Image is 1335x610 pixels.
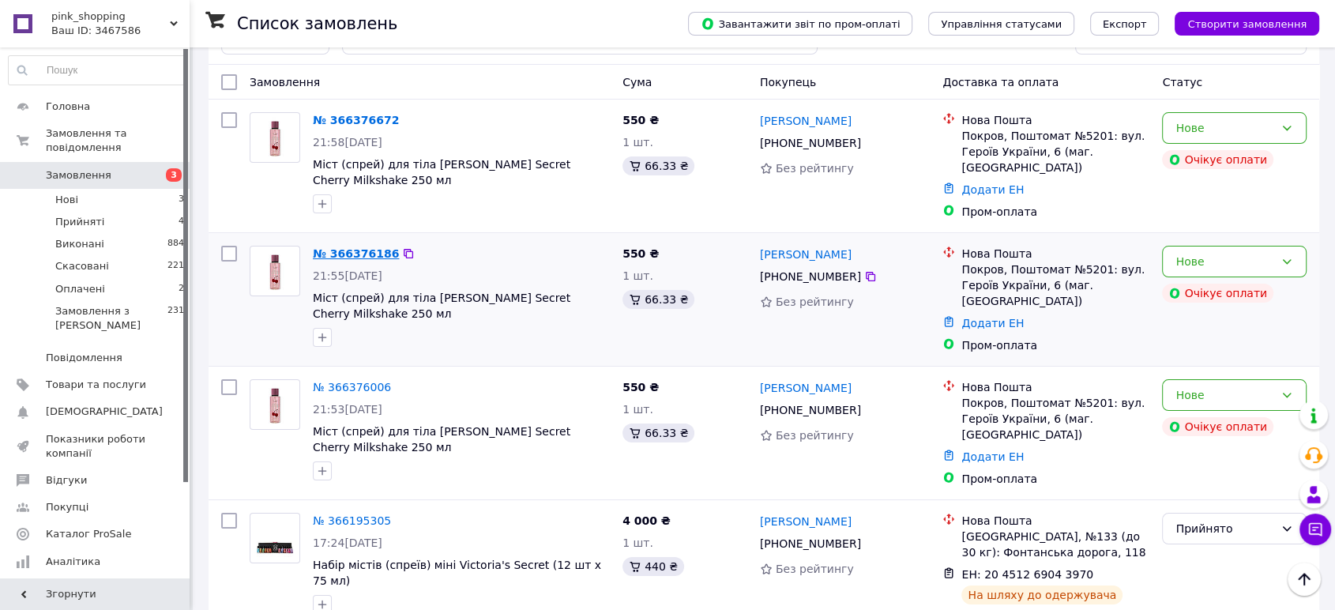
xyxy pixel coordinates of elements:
span: Управління статусами [941,18,1062,30]
span: 550 ₴ [622,247,659,260]
span: 21:55[DATE] [313,269,382,282]
div: Пром-оплата [961,337,1149,353]
span: Без рейтингу [776,296,854,308]
span: 221 [167,259,184,273]
img: Фото товару [257,514,294,563]
span: Замовлення [250,76,320,88]
button: Управління статусами [928,12,1074,36]
span: Каталог ProSale [46,527,131,541]
div: Пром-оплата [961,471,1149,487]
input: Пошук [9,56,185,85]
a: Міст (спрей) для тіла [PERSON_NAME] Secret Cherry Milkshake 250 мл [313,292,570,320]
div: Пром-оплата [961,204,1149,220]
div: Очікує оплати [1162,417,1273,436]
span: 4 000 ₴ [622,514,671,527]
span: Експорт [1103,18,1147,30]
span: Доставка та оплата [942,76,1059,88]
a: № 366376186 [313,247,399,260]
a: № 366376672 [313,114,399,126]
span: Створити замовлення [1187,18,1307,30]
span: 2 [179,282,184,296]
div: Нова Пошта [961,513,1149,529]
span: pink_shopping [51,9,170,24]
a: Міст (спрей) для тіла [PERSON_NAME] Secret Cherry Milkshake 250 мл [313,425,570,454]
div: Нова Пошта [961,379,1149,395]
button: Експорт [1090,12,1160,36]
span: 1 шт. [622,537,653,549]
span: Замовлення [46,168,111,183]
span: Покупці [46,500,88,514]
img: Фото товару [257,380,294,429]
span: 550 ₴ [622,114,659,126]
div: Нове [1175,253,1274,270]
span: Повідомлення [46,351,122,365]
span: [PHONE_NUMBER] [760,137,861,149]
span: ЕН: 20 4512 6904 3970 [961,568,1093,581]
a: [PERSON_NAME] [760,380,852,396]
span: Покупець [760,76,816,88]
h1: Список замовлень [237,14,397,33]
div: 66.33 ₴ [622,156,694,175]
span: 1 шт. [622,136,653,149]
span: Аналітика [46,555,100,569]
span: 231 [167,304,184,333]
div: 66.33 ₴ [622,424,694,442]
div: Нова Пошта [961,246,1149,262]
span: 3 [179,193,184,207]
div: Прийнято [1175,520,1274,537]
a: № 366195305 [313,514,391,527]
div: 66.33 ₴ [622,290,694,309]
div: На шляху до одержувача [961,586,1123,604]
button: Створити замовлення [1175,12,1319,36]
span: 884 [167,237,184,251]
div: Покров, Поштомат №5201: вул. Героїв України, 6 (маг. [GEOGRAPHIC_DATA]) [961,128,1149,175]
div: Покров, Поштомат №5201: вул. Героїв України, 6 (маг. [GEOGRAPHIC_DATA]) [961,395,1149,442]
span: 550 ₴ [622,381,659,393]
span: 4 [179,215,184,229]
a: Набір містів (спреїв) міні Victoria's Secret (12 шт х 75 мл) [313,559,601,587]
span: Замовлення з [PERSON_NAME] [55,304,167,333]
div: Нове [1175,386,1274,404]
div: Покров, Поштомат №5201: вул. Героїв України, 6 (маг. [GEOGRAPHIC_DATA]) [961,262,1149,309]
span: Замовлення та повідомлення [46,126,190,155]
div: Нове [1175,119,1274,137]
div: Ваш ID: 3467586 [51,24,190,38]
span: Нові [55,193,78,207]
span: Статус [1162,76,1202,88]
a: Додати ЕН [961,450,1024,463]
span: Завантажити звіт по пром-оплаті [701,17,900,31]
span: Без рейтингу [776,429,854,442]
a: [PERSON_NAME] [760,514,852,529]
button: Завантажити звіт по пром-оплаті [688,12,912,36]
span: Без рейтингу [776,162,854,175]
span: Головна [46,100,90,114]
button: Чат з покупцем [1299,514,1331,545]
span: Відгуки [46,473,87,488]
div: Очікує оплати [1162,150,1273,169]
div: Нова Пошта [961,112,1149,128]
a: Фото товару [250,513,300,563]
div: [GEOGRAPHIC_DATA], №133 (до 30 кг): Фонтанська дорога, 118 [961,529,1149,560]
div: 440 ₴ [622,557,684,576]
span: 21:58[DATE] [313,136,382,149]
span: [PHONE_NUMBER] [760,270,861,283]
a: Фото товару [250,246,300,296]
button: Наверх [1288,563,1321,596]
span: [PHONE_NUMBER] [760,404,861,416]
span: 1 шт. [622,269,653,282]
a: Міст (спрей) для тіла [PERSON_NAME] Secret Cherry Milkshake 250 мл [313,158,570,186]
span: [PHONE_NUMBER] [760,537,861,550]
span: Без рейтингу [776,563,854,575]
a: [PERSON_NAME] [760,113,852,129]
a: Фото товару [250,112,300,163]
span: 1 шт. [622,403,653,416]
span: Cума [622,76,652,88]
span: Виконані [55,237,104,251]
a: Додати ЕН [961,183,1024,196]
a: [PERSON_NAME] [760,247,852,262]
span: Показники роботи компанії [46,432,146,461]
span: Прийняті [55,215,104,229]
